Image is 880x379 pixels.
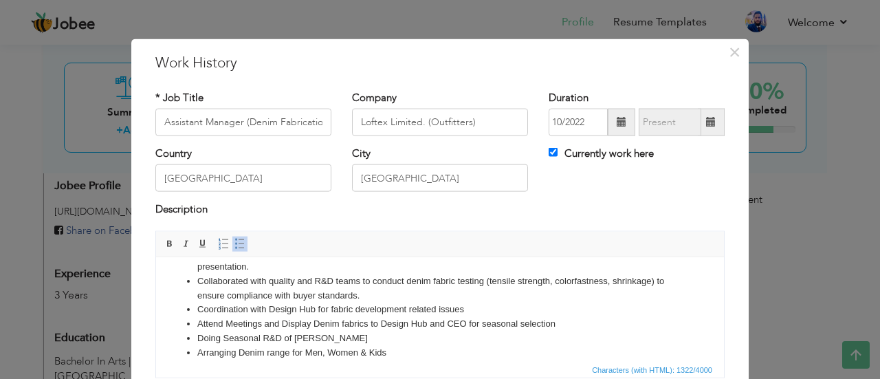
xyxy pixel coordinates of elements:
[216,236,231,251] a: Insert/Remove Numbered List
[195,236,210,251] a: Underline
[352,90,397,105] label: Company
[155,147,192,161] label: Country
[549,90,588,105] label: Duration
[41,102,527,117] li: Follow-Up with Washing Dept. to achieve our standard target
[41,88,527,102] li: Arranging Denim range for Men, Women & Kids
[156,257,724,360] iframe: Rich Text Editor, workEditor
[41,45,527,59] li: Coordination with Design Hub for fabric development related issues
[723,41,745,63] button: Close
[41,59,527,74] li: Attend Meetings and Display Denim fabrics to Design Hub and CEO for seasonal selection
[352,147,371,161] label: City
[155,90,203,105] label: * Job Title
[41,74,527,88] li: Doing Seasonal R&D of [PERSON_NAME]
[179,236,194,251] a: Italic
[549,147,654,161] label: Currently work here
[549,109,608,136] input: From
[155,202,208,217] label: Description
[41,17,527,45] li: Collaborated with quality and R&D teams to conduct denim fabric testing (tensile strength, colorf...
[155,52,725,73] h3: Work History
[232,236,247,251] a: Insert/Remove Bulleted List
[589,363,716,376] div: Statistics
[162,236,177,251] a: Bold
[549,148,558,157] input: Currently work here
[589,363,715,376] span: Characters (with HTML): 1322/4000
[639,109,701,136] input: Present
[729,39,740,64] span: ×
